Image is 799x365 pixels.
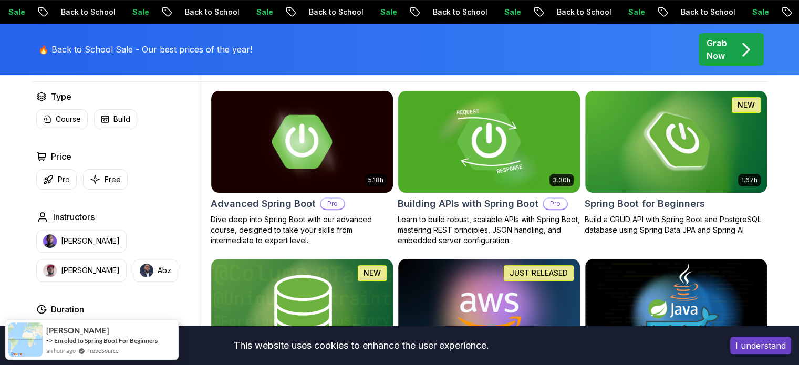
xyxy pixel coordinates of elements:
[538,7,609,17] p: Back to School
[61,236,120,246] p: [PERSON_NAME]
[61,265,120,276] p: [PERSON_NAME]
[237,7,271,17] p: Sale
[42,7,113,17] p: Back to School
[211,196,316,211] h2: Advanced Spring Boot
[485,7,519,17] p: Sale
[54,336,158,345] a: Enroled to Spring Boot For Beginners
[58,174,70,185] p: Pro
[36,109,88,129] button: Course
[368,176,383,184] p: 5.18h
[46,326,109,335] span: [PERSON_NAME]
[36,259,127,282] button: instructor img[PERSON_NAME]
[730,337,791,354] button: Accept cookies
[46,336,53,345] span: ->
[51,150,71,163] h2: Price
[393,88,584,195] img: Building APIs with Spring Boot card
[544,199,567,209] p: Pro
[140,264,153,277] img: instructor img
[83,169,128,190] button: Free
[321,199,344,209] p: Pro
[53,211,95,223] h2: Instructors
[133,259,178,282] button: instructor imgAbz
[38,43,252,56] p: 🔥 Back to School Sale - Our best prices of the year!
[51,303,84,316] h2: Duration
[553,176,570,184] p: 3.30h
[290,7,361,17] p: Back to School
[8,322,43,357] img: provesource social proof notification image
[741,176,758,184] p: 1.67h
[211,214,393,246] p: Dive deep into Spring Boot with our advanced course, designed to take your skills from intermedia...
[609,7,643,17] p: Sale
[733,7,767,17] p: Sale
[211,259,393,361] img: Spring Data JPA card
[398,196,538,211] h2: Building APIs with Spring Boot
[211,90,393,246] a: Advanced Spring Boot card5.18hAdvanced Spring BootProDive deep into Spring Boot with our advanced...
[510,268,568,278] p: JUST RELEASED
[86,346,119,355] a: ProveSource
[398,259,580,361] img: AWS for Developers card
[43,264,57,277] img: instructor img
[585,90,767,235] a: Spring Boot for Beginners card1.67hNEWSpring Boot for BeginnersBuild a CRUD API with Spring Boot ...
[8,334,714,357] div: This website uses cookies to enhance the user experience.
[211,91,393,193] img: Advanced Spring Boot card
[585,214,767,235] p: Build a CRUD API with Spring Boot and PostgreSQL database using Spring Data JPA and Spring AI
[707,37,727,62] p: Grab Now
[105,174,121,185] p: Free
[585,259,767,361] img: Docker for Java Developers card
[94,109,137,129] button: Build
[361,7,395,17] p: Sale
[56,114,81,124] p: Course
[662,7,733,17] p: Back to School
[158,265,171,276] p: Abz
[585,91,767,193] img: Spring Boot for Beginners card
[364,268,381,278] p: NEW
[738,100,755,110] p: NEW
[398,90,580,246] a: Building APIs with Spring Boot card3.30hBuilding APIs with Spring BootProLearn to build robust, s...
[414,7,485,17] p: Back to School
[36,230,127,253] button: instructor img[PERSON_NAME]
[43,234,57,248] img: instructor img
[46,346,76,355] span: an hour ago
[113,114,130,124] p: Build
[585,196,705,211] h2: Spring Boot for Beginners
[398,214,580,246] p: Learn to build robust, scalable APIs with Spring Boot, mastering REST principles, JSON handling, ...
[36,169,77,190] button: Pro
[166,7,237,17] p: Back to School
[113,7,147,17] p: Sale
[51,90,71,103] h2: Type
